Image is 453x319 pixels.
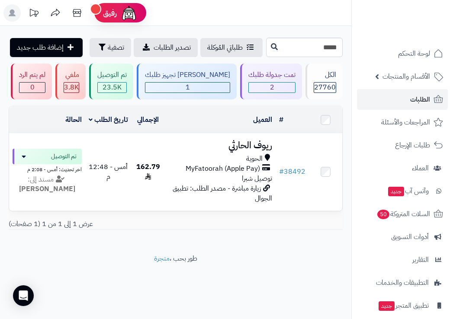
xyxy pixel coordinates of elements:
[2,219,349,229] div: عرض 1 إلى 1 من 1 (1 صفحات)
[17,42,64,53] span: إضافة طلب جديد
[377,210,389,219] span: 50
[65,115,82,125] a: الحالة
[279,115,283,125] a: #
[357,135,448,156] a: طلبات الإرجاع
[382,70,430,83] span: الأقسام والمنتجات
[357,89,448,110] a: الطلبات
[357,158,448,179] a: العملاء
[357,295,448,316] a: تطبيق المتجرجديد
[412,162,429,174] span: العملاء
[19,184,75,194] strong: [PERSON_NAME]
[19,83,45,93] span: 0
[103,8,117,18] span: رفيق
[388,187,404,196] span: جديد
[145,83,230,93] span: 1
[249,83,295,93] span: 2
[242,173,272,184] span: توصيل شبرا
[9,64,54,99] a: لم يتم الرد 0
[108,42,124,53] span: تصفية
[120,4,138,22] img: ai-face.png
[90,38,131,57] button: تصفية
[387,185,429,197] span: وآتس آب
[97,70,127,80] div: تم التوصيل
[314,83,336,93] span: 27760
[410,93,430,105] span: الطلبات
[357,43,448,64] a: لوحة التحكم
[89,162,128,182] span: أمس - 12:48 م
[6,175,88,195] div: مسند إلى:
[98,83,126,93] span: 23.5K
[207,42,243,53] span: طلباتي المُوكلة
[64,83,79,93] div: 3842
[13,164,82,173] div: اخر تحديث: أمس - 2:08 م
[391,231,429,243] span: أدوات التسويق
[200,38,263,57] a: طلباتي المُوكلة
[136,162,160,182] span: 162.79
[98,83,126,93] div: 23538
[357,249,448,270] a: التقارير
[357,226,448,247] a: أدوات التسويق
[135,64,238,99] a: [PERSON_NAME] تجهيز طلبك 1
[357,181,448,201] a: وآتس آبجديد
[168,140,272,150] h3: ريوف الحارثي
[376,277,429,289] span: التطبيقات والخدمات
[134,38,198,57] a: تصدير الطلبات
[279,166,284,177] span: #
[23,4,45,24] a: تحديثات المنصة
[64,70,79,80] div: ملغي
[357,272,448,293] a: التطبيقات والخدمات
[253,115,272,125] a: العميل
[89,115,128,125] a: تاريخ الطلب
[412,254,429,266] span: التقارير
[378,300,429,312] span: تطبيق المتجر
[357,204,448,224] a: السلات المتروكة50
[398,48,430,60] span: لوحة التحكم
[314,70,336,80] div: الكل
[145,70,230,80] div: [PERSON_NAME] تجهيز طلبك
[54,64,87,99] a: ملغي 3.8K
[137,115,159,125] a: الإجمالي
[376,208,430,220] span: السلات المتروكة
[13,285,34,306] div: Open Intercom Messenger
[381,116,430,128] span: المراجعات والأسئلة
[173,183,272,204] span: زيارة مباشرة - مصدر الطلب: تطبيق الجوال
[394,24,445,42] img: logo-2.png
[248,70,296,80] div: تمت جدولة طلبك
[154,253,170,264] a: متجرة
[246,154,263,164] span: الحوية
[238,64,304,99] a: تمت جدولة طلبك 2
[304,64,344,99] a: الكل27760
[186,164,260,174] span: MyFatoorah (Apple Pay)
[64,83,79,93] span: 3.8K
[51,152,77,161] span: تم التوصيل
[357,112,448,133] a: المراجعات والأسئلة
[379,301,395,311] span: جديد
[279,166,305,177] a: #38492
[19,70,45,80] div: لم يتم الرد
[395,139,430,151] span: طلبات الإرجاع
[87,64,135,99] a: تم التوصيل 23.5K
[154,42,191,53] span: تصدير الطلبات
[10,38,83,57] a: إضافة طلب جديد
